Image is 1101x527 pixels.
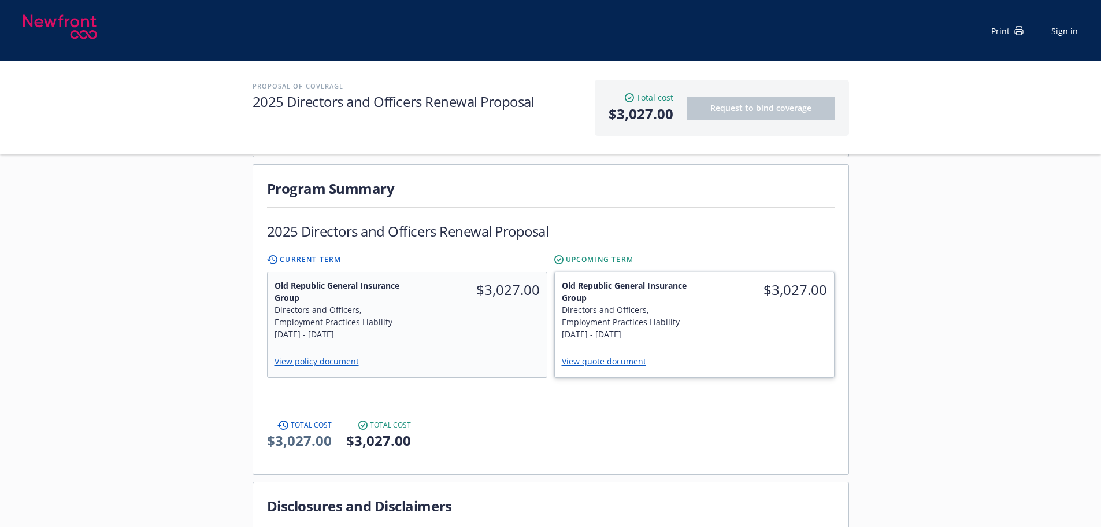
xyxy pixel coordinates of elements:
[370,420,411,430] span: Total cost
[1051,25,1078,37] a: Sign in
[636,91,673,104] span: Total cost
[562,356,655,367] a: View quote document
[253,80,583,92] h2: Proposal of coverage
[562,328,688,340] div: [DATE] - [DATE]
[562,304,688,328] div: Directors and Officers, Employment Practices Liability
[275,304,401,328] div: Directors and Officers, Employment Practices Liability
[562,279,688,304] span: Old Republic General Insurance Group
[991,25,1024,37] div: Print
[280,255,341,265] span: Current Term
[414,279,540,300] span: $3,027.00
[267,496,835,515] h1: Disclosures and Disclaimers
[267,179,835,198] h1: Program Summary
[701,279,827,300] span: $3,027.00
[346,430,411,451] span: $3,027.00
[275,279,401,304] span: Old Republic General Insurance Group
[291,420,332,430] span: Total cost
[267,222,549,241] h1: 2025 Directors and Officers Renewal Proposal
[609,104,673,124] span: $3,027.00
[275,328,401,340] div: [DATE] - [DATE]
[253,92,583,111] h1: 2025 Directors and Officers Renewal Proposal
[710,102,811,113] span: Request to bind coverage
[687,97,835,120] button: Request to bind coverage
[267,430,332,451] span: $3,027.00
[275,356,368,367] a: View policy document
[566,255,634,265] span: Upcoming Term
